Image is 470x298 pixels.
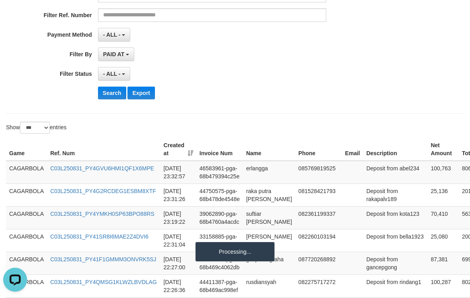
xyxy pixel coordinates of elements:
[161,161,196,184] td: [DATE] 23:32:57
[295,252,342,274] td: 087720268892
[243,229,295,252] td: [PERSON_NAME]
[161,229,196,252] td: [DATE] 22:31:04
[50,233,149,240] a: C03L250831_PY41SR8I6MAE2Z4DVI6
[363,274,428,297] td: Deposit from rindang1
[243,138,295,161] th: Name
[427,161,458,184] td: 100,763
[295,206,342,229] td: 082361199337
[427,274,458,297] td: 100,287
[243,252,295,274] td: ganjar nugraha
[20,122,50,134] select: Showentries
[243,274,295,297] td: rusdiansyah
[196,161,243,184] td: 46583961-pga-68b479394c25e
[50,165,154,172] a: C03L250831_PY4GVU6HMI1QF1X6MPE
[6,206,47,229] td: CAGARBOLA
[427,252,458,274] td: 87,381
[50,256,156,262] a: C03L250831_PY41F1GMMM3ONVRK5SJ
[6,184,47,206] td: CAGARBOLA
[161,184,196,206] td: [DATE] 23:31:26
[243,161,295,184] td: erlangga
[161,206,196,229] td: [DATE] 23:19:22
[6,122,67,134] label: Show entries
[295,161,342,184] td: 085769819525
[103,71,121,77] span: - ALL -
[427,138,458,161] th: Net Amount
[196,274,243,297] td: 44411387-pga-68b469ac998ef
[98,28,130,41] button: - ALL -
[363,252,428,274] td: Deposit from gancepgong
[295,274,342,297] td: 082275717272
[196,138,243,161] th: Invoice Num
[243,184,295,206] td: raka putra [PERSON_NAME]
[6,252,47,274] td: CAGARBOLA
[6,229,47,252] td: CAGARBOLA
[363,184,428,206] td: Deposit from rakapalv189
[195,242,275,262] div: Processing...
[6,138,47,161] th: Game
[103,51,124,57] span: PAID AT
[243,206,295,229] td: suftiar [PERSON_NAME]
[50,188,156,194] a: C03L250831_PY4G2RCDEG1ESBM8XTF
[47,138,160,161] th: Ref. Num
[3,3,27,27] button: Open LiveChat chat widget
[161,252,196,274] td: [DATE] 22:27:00
[295,138,342,161] th: Phone
[363,206,428,229] td: Deposit from kota123
[363,161,428,184] td: Deposit from abel234
[196,229,243,252] td: 33158885-pga-68b46ab804242
[161,138,196,161] th: Created at: activate to sort column ascending
[196,252,243,274] td: 43695086-pga-68b469c4062db
[363,229,428,252] td: Deposit from bella1923
[6,161,47,184] td: CAGARBOLA
[98,67,130,81] button: - ALL -
[427,206,458,229] td: 70,410
[103,32,121,38] span: - ALL -
[427,184,458,206] td: 25,136
[342,138,363,161] th: Email
[363,138,428,161] th: Description
[196,184,243,206] td: 44750575-pga-68b478de4548e
[295,229,342,252] td: 082260103194
[127,87,155,99] button: Export
[161,274,196,297] td: [DATE] 22:26:36
[50,279,157,285] a: C03L250831_PY4QMSG1KLWZLBVDLAG
[196,206,243,229] td: 39062890-pga-68b4760a4acdc
[50,211,155,217] a: C03L250831_PY4YMKH0SP63BPO88RS
[427,229,458,252] td: 25,080
[98,87,126,99] button: Search
[295,184,342,206] td: 081528421793
[98,47,134,61] button: PAID AT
